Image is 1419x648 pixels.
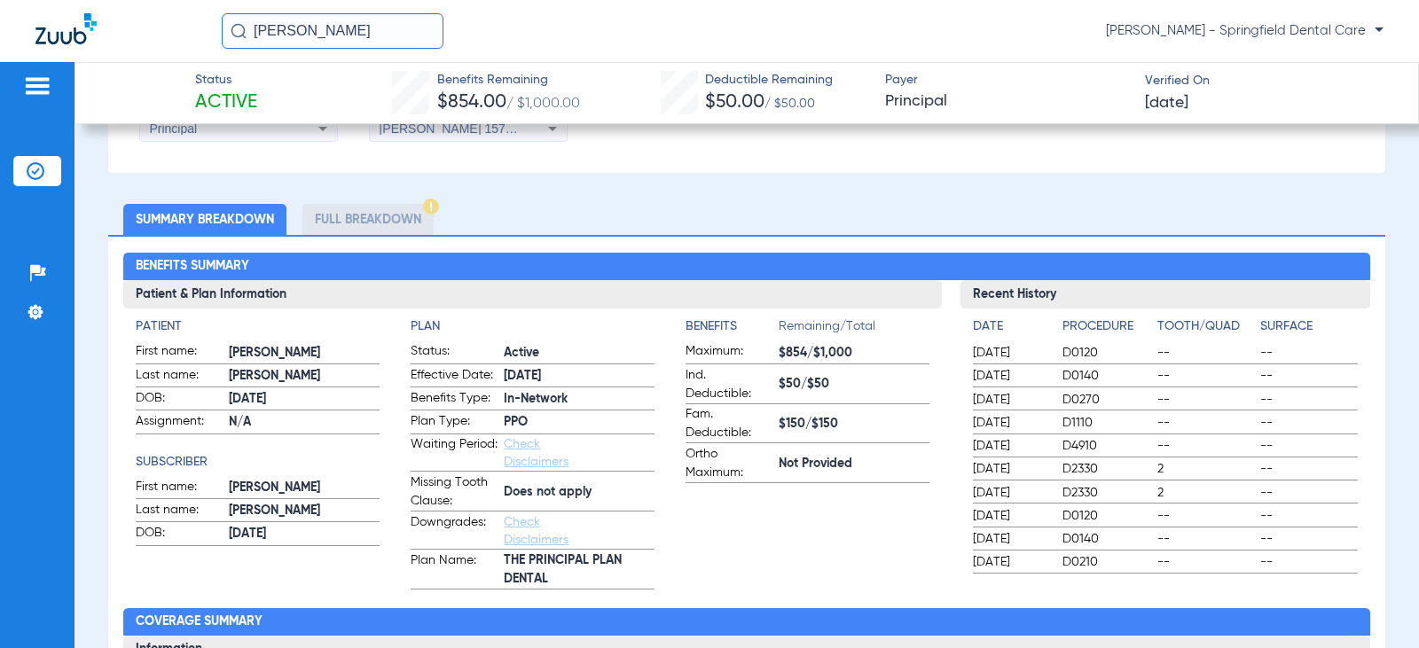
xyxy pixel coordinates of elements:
span: Not Provided [779,455,929,473]
span: [DATE] [973,553,1047,571]
span: -- [1157,391,1254,409]
span: [DATE] [504,367,655,386]
span: DOB: [136,389,223,410]
span: Effective Date: [411,366,498,387]
span: Waiting Period: [411,435,498,471]
span: D0120 [1062,344,1150,362]
span: -- [1157,344,1254,362]
span: Active [195,90,257,115]
span: THE PRINCIPAL PLAN DENTAL [504,551,655,589]
span: D2330 [1062,484,1150,502]
img: Search Icon [231,23,247,39]
span: [PERSON_NAME] [229,367,380,386]
span: 2 [1157,460,1254,478]
span: -- [1260,367,1357,385]
app-breakdown-title: Surface [1260,317,1357,342]
span: Plan Name: [411,551,498,589]
span: -- [1157,507,1254,525]
span: Last name: [136,501,223,522]
app-breakdown-title: Tooth/Quad [1157,317,1254,342]
span: Principal [885,90,1130,113]
span: Status: [411,342,498,363]
span: -- [1260,484,1357,502]
span: / $50.00 [764,98,815,110]
span: Downgrades: [411,513,498,549]
span: D0270 [1062,391,1150,409]
h4: Subscriber [136,453,380,472]
a: Check Disclaimers [504,516,568,546]
span: -- [1157,530,1254,548]
span: / $1,000.00 [506,97,580,111]
h4: Benefits [686,317,779,336]
span: -- [1260,344,1357,362]
span: [DATE] [973,460,1047,478]
span: [DATE] [1145,92,1188,114]
span: Payer [885,71,1130,90]
span: -- [1157,414,1254,432]
span: -- [1157,437,1254,455]
span: Benefits Type: [411,389,498,410]
span: DOB: [136,524,223,545]
span: $150/$150 [779,415,929,433]
span: Does not apply [504,483,655,502]
span: Principal [149,121,197,136]
span: Ortho Maximum: [686,445,772,482]
span: $50/$50 [779,375,929,394]
span: [DATE] [973,391,1047,409]
h4: Date [973,317,1047,336]
a: Check Disclaimers [504,438,568,468]
h4: Procedure [1062,317,1150,336]
span: -- [1260,507,1357,525]
span: [DATE] [973,507,1047,525]
span: [DATE] [973,344,1047,362]
h2: Benefits Summary [123,253,1369,281]
span: First name: [136,478,223,499]
h3: Recent History [960,280,1369,308]
span: [DATE] [973,437,1047,455]
span: [PERSON_NAME] 1578857561 [379,121,553,136]
h4: Patient [136,317,380,336]
span: [DATE] [973,530,1047,548]
span: [PERSON_NAME] [229,502,380,520]
span: [DATE] [973,414,1047,432]
span: [DATE] [229,525,380,543]
span: D1110 [1062,414,1150,432]
input: Search for patients [222,13,443,49]
span: Assignment: [136,412,223,433]
app-breakdown-title: Benefits [686,317,779,342]
span: Benefits Remaining [437,71,580,90]
span: Status [195,71,257,90]
span: Plan Type: [411,412,498,433]
span: N/A [229,413,380,432]
h4: Surface [1260,317,1357,336]
span: Deductible Remaining [705,71,833,90]
h4: Tooth/Quad [1157,317,1254,336]
span: D0140 [1062,367,1150,385]
span: PPO [504,413,655,432]
span: -- [1260,414,1357,432]
span: D0120 [1062,507,1150,525]
span: -- [1157,553,1254,571]
span: -- [1260,460,1357,478]
span: -- [1260,553,1357,571]
app-breakdown-title: Procedure [1062,317,1150,342]
span: 2 [1157,484,1254,502]
span: D0210 [1062,553,1150,571]
h2: Coverage Summary [123,608,1369,636]
img: Zuub Logo [35,13,97,44]
span: Last name: [136,366,223,387]
li: Full Breakdown [302,204,434,235]
span: Missing Tooth Clause: [411,473,498,511]
span: Fam. Deductible: [686,405,772,442]
span: $854/$1,000 [779,344,929,363]
li: Summary Breakdown [123,204,286,235]
img: Hazard [423,199,439,215]
span: -- [1260,437,1357,455]
h4: Plan [411,317,655,336]
span: In-Network [504,390,655,409]
span: [DATE] [229,390,380,409]
span: $854.00 [437,93,506,112]
span: $50.00 [705,93,764,112]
